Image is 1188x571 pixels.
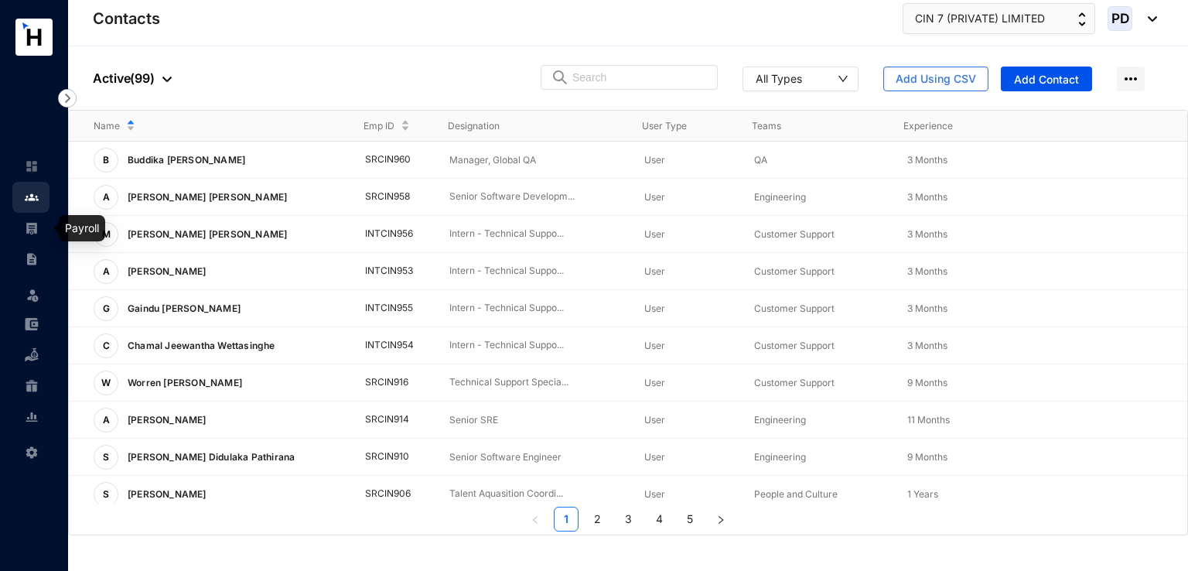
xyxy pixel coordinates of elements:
[364,118,394,134] span: Emp ID
[644,303,665,314] span: User
[25,221,39,235] img: payroll-unselected.b590312f920e76f0c668.svg
[907,228,947,240] span: 3 Months
[25,190,39,204] img: people.b0bd17028ad2877b116a.svg
[907,451,947,463] span: 9 Months
[838,74,848,84] span: down
[1001,67,1092,91] button: Add Contact
[118,259,213,284] p: [PERSON_NAME]
[93,8,160,29] p: Contacts
[754,487,882,502] p: People and Culture
[103,193,110,202] span: A
[1111,12,1129,25] span: PD
[340,290,425,327] td: INTCIN955
[617,111,727,142] th: User Type
[907,191,947,203] span: 3 Months
[754,450,882,465] p: Engineering
[883,67,988,91] button: Add Using CSV
[449,338,620,353] p: Intern - Technical Suppo...
[449,412,620,428] p: Senior SRE
[644,191,665,203] span: User
[340,439,425,476] td: SRCIN910
[716,515,725,525] span: right
[101,378,111,388] span: W
[340,327,425,364] td: INTCIN954
[339,111,423,142] th: Emp ID
[103,341,110,350] span: C
[554,507,579,532] li: 1
[340,253,425,290] td: INTCIN953
[12,402,49,433] li: Reports
[907,340,947,351] span: 3 Months
[340,142,425,179] td: SRCIN960
[25,379,39,393] img: gratuity-unselected.a8c340787eea3cf492d7.svg
[754,190,882,205] p: Engineering
[879,111,1030,142] th: Experience
[754,152,882,168] p: QA
[25,252,39,266] img: contract-unselected.99e2b2107c0a7dd48938.svg
[1140,16,1157,22] img: dropdown-black.8e83cc76930a90b1a4fdb6d089b7bf3a.svg
[118,408,213,433] p: [PERSON_NAME]
[903,3,1095,34] button: CIN 7 (PRIVATE) LIMITED
[340,402,425,439] td: SRCIN914
[449,264,620,279] p: Intern - Technical Suppo...
[103,156,109,165] span: B
[340,364,425,402] td: SRCIN916
[449,301,620,316] p: Intern - Technical Suppo...
[754,301,882,316] p: Customer Support
[103,490,109,499] span: S
[523,507,548,532] li: Previous Page
[449,450,620,465] p: Senior Software Engineer
[616,507,640,532] li: 3
[118,445,301,470] p: [PERSON_NAME] Didulaka Pathirana
[896,71,976,87] span: Add Using CSV
[644,228,665,240] span: User
[754,264,882,279] p: Customer Support
[1014,72,1079,87] span: Add Contact
[644,340,665,351] span: User
[754,227,882,242] p: Customer Support
[647,508,671,531] a: 4
[25,317,39,331] img: expense-unselected.2edcf0507c847f3e9e96.svg
[644,451,665,463] span: User
[12,182,49,213] li: Contacts
[1117,67,1145,91] img: more-horizontal.eedb2faff8778e1aceccc67cc90ae3cb.svg
[12,309,49,340] li: Expenses
[585,508,609,531] a: 2
[118,296,247,321] p: Gaindu [PERSON_NAME]
[12,340,49,371] li: Loan
[449,227,620,241] p: Intern - Technical Suppo...
[585,507,609,532] li: 2
[25,410,39,424] img: report-unselected.e6a6b4230fc7da01f883.svg
[25,446,39,460] img: settings-unselected.1febfda315e6e19643a1.svg
[12,244,49,275] li: Contracts
[523,507,548,532] button: left
[708,507,733,532] li: Next Page
[118,148,251,173] p: Buddika [PERSON_NAME]
[12,371,49,402] li: Gratuity
[118,222,293,247] p: [PERSON_NAME] [PERSON_NAME]
[644,488,665,500] span: User
[907,488,938,500] span: 1 Years
[754,338,882,354] p: Customer Support
[708,507,733,532] button: right
[423,111,617,142] th: Designation
[907,265,947,277] span: 3 Months
[531,515,540,525] span: left
[93,69,172,87] p: Active ( 99 )
[12,213,49,244] li: Payroll
[118,185,293,210] p: [PERSON_NAME] [PERSON_NAME]
[551,70,569,85] img: search.8ce656024d3affaeffe32e5b30621cb7.svg
[742,67,859,91] button: All Types
[678,508,702,531] a: 5
[754,375,882,391] p: Customer Support
[449,190,620,204] p: Senior Software Developm...
[644,377,665,388] span: User
[678,507,702,532] li: 5
[907,303,947,314] span: 3 Months
[754,412,882,428] p: Engineering
[25,159,39,173] img: home-unselected.a29eae3204392db15eaf.svg
[25,348,39,362] img: loan-unselected.d74d20a04637f2d15ab5.svg
[162,77,172,82] img: dropdown-black.8e83cc76930a90b1a4fdb6d089b7bf3a.svg
[1078,12,1086,26] img: up-down-arrow.74152d26bf9780fbf563ca9c90304185.svg
[907,414,950,426] span: 11 Months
